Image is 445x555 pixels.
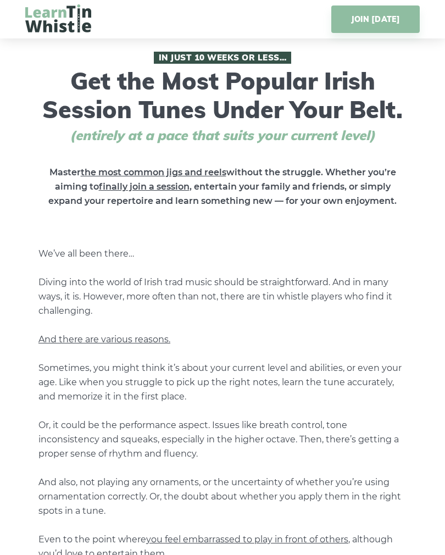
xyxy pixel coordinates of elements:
[331,5,420,33] a: JOIN [DATE]
[25,52,420,143] h1: Get the Most Popular Irish Session Tunes Under Your Belt.
[38,334,170,345] span: And there are various reasons.
[99,181,190,192] span: finally join a session
[154,52,291,64] span: In Just 10 Weeks or Less…
[49,127,396,143] span: (entirely at a pace that suits your current level)
[81,167,226,177] span: the most common jigs and reels
[48,167,397,206] strong: Master without the struggle. Whether you’re aiming to , entertain your family and friends, or sim...
[146,534,348,545] span: you feel embarrassed to play in front of others
[25,4,91,32] img: LearnTinWhistle.com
